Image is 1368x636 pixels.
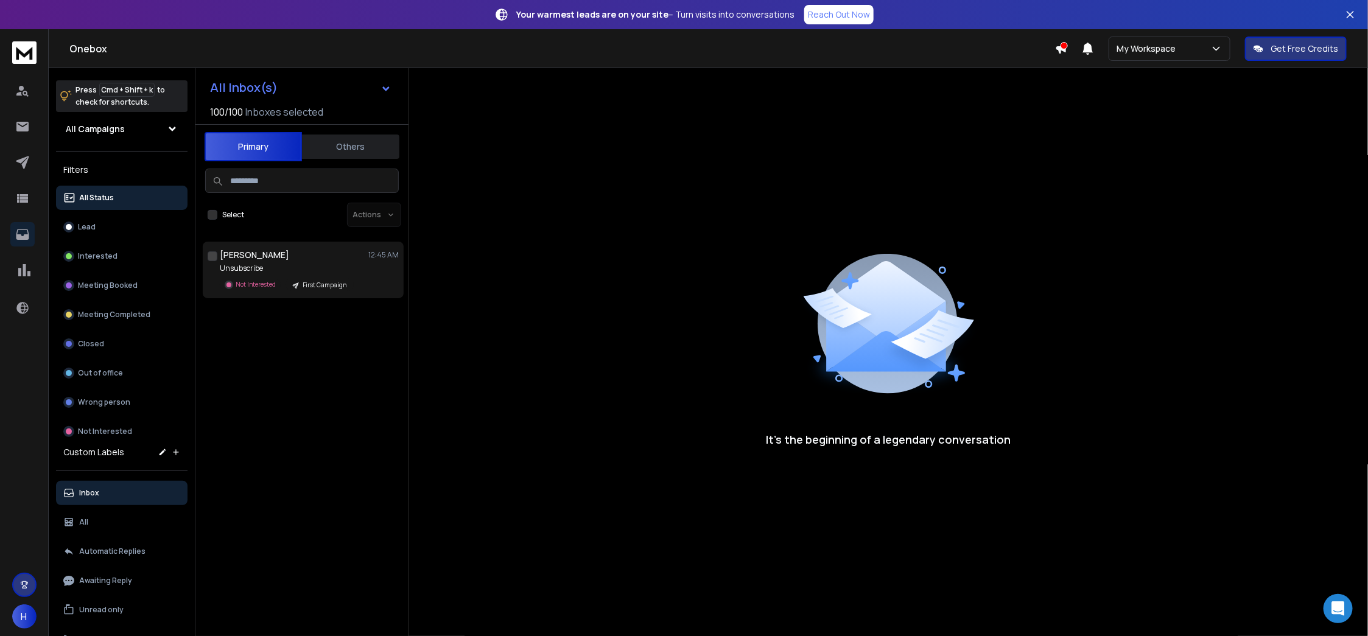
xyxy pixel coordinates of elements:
[63,446,124,458] h3: Custom Labels
[78,281,138,290] p: Meeting Booked
[99,83,155,97] span: Cmd + Shift + k
[12,604,37,629] button: H
[56,244,188,268] button: Interested
[79,193,114,203] p: All Status
[56,161,188,178] h3: Filters
[78,222,96,232] p: Lead
[78,397,130,407] p: Wrong person
[56,390,188,414] button: Wrong person
[236,280,276,289] p: Not Interested
[205,132,302,161] button: Primary
[78,310,150,320] p: Meeting Completed
[1245,37,1347,61] button: Get Free Credits
[69,41,1055,56] h1: Onebox
[56,539,188,564] button: Automatic Replies
[56,117,188,141] button: All Campaigns
[56,186,188,210] button: All Status
[302,133,399,160] button: Others
[766,431,1011,448] p: It’s the beginning of a legendary conversation
[56,215,188,239] button: Lead
[56,568,188,593] button: Awaiting Reply
[79,547,146,556] p: Automatic Replies
[368,250,399,260] p: 12:45 AM
[804,5,874,24] a: Reach Out Now
[56,332,188,356] button: Closed
[222,210,244,220] label: Select
[210,82,278,94] h1: All Inbox(s)
[66,123,125,135] h1: All Campaigns
[56,273,188,298] button: Meeting Booked
[210,105,243,119] span: 100 / 100
[220,249,289,261] h1: [PERSON_NAME]
[1271,43,1338,55] p: Get Free Credits
[56,598,188,622] button: Unread only
[78,339,104,349] p: Closed
[1324,594,1353,623] div: Open Intercom Messenger
[79,517,88,527] p: All
[79,605,124,615] p: Unread only
[56,481,188,505] button: Inbox
[245,105,323,119] h3: Inboxes selected
[78,251,118,261] p: Interested
[56,361,188,385] button: Out of office
[75,84,165,108] p: Press to check for shortcuts.
[79,488,99,498] p: Inbox
[1117,43,1180,55] p: My Workspace
[79,576,132,585] p: Awaiting Reply
[516,9,668,20] strong: Your warmest leads are on your site
[56,302,188,327] button: Meeting Completed
[56,510,188,534] button: All
[220,264,354,273] p: Unsubscribe
[200,75,401,100] button: All Inbox(s)
[56,419,188,444] button: Not Interested
[12,41,37,64] img: logo
[78,427,132,436] p: Not Interested
[78,368,123,378] p: Out of office
[303,281,346,290] p: First Campaign
[516,9,794,21] p: – Turn visits into conversations
[808,9,870,21] p: Reach Out Now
